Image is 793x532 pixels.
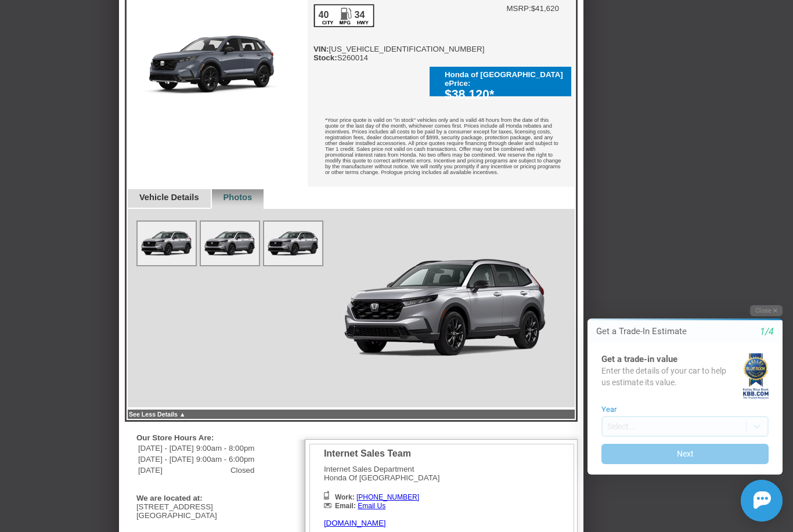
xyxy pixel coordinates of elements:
[196,454,255,464] td: 9:00am - 6:00pm
[324,503,331,508] img: Icon_Email2.png
[531,4,559,13] td: $41,620
[136,494,290,502] div: We are located at:
[445,70,565,88] div: Honda of [GEOGRAPHIC_DATA] ePrice:
[196,465,255,475] td: Closed
[563,296,793,532] iframe: Chat Assistance
[136,502,296,520] div: [STREET_ADDRESS] [GEOGRAPHIC_DATA]
[324,448,440,459] div: Internet Sales Team
[356,493,419,501] a: [PHONE_NUMBER]
[264,222,322,265] img: Image.aspx
[324,491,329,500] img: Icon_Phone.png
[138,465,194,475] td: [DATE]
[138,443,194,453] td: [DATE] - [DATE]
[313,4,485,62] div: [US_VEHICLE_IDENTIFICATION_NUMBER] S260014
[308,108,575,187] div: *Your price quote is valid on "in stock" vehicles only and is valid 48 hours from the date of thi...
[313,53,337,62] b: Stock:
[506,4,531,13] td: MSRP:
[313,45,329,53] b: VIN:
[318,10,330,20] div: 40
[129,411,186,418] a: See Less Details ▲
[138,222,196,265] img: Image.aspx
[358,502,385,510] a: Email Us
[324,519,386,527] a: [DOMAIN_NAME]
[324,448,440,527] div: Internet Sales Department Honda Of [GEOGRAPHIC_DATA]
[354,10,366,20] div: 34
[138,454,194,464] td: [DATE] - [DATE]
[224,193,253,202] a: Photos
[335,493,355,501] b: Work:
[335,502,356,510] b: Email:
[201,222,259,265] img: Image.aspx
[139,193,199,202] a: Vehicle Details
[330,220,562,395] img: Image.aspx
[136,433,290,442] div: Our Store Hours Are:
[196,443,255,453] td: 9:00am - 8:00pm
[445,88,565,102] div: $38,120*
